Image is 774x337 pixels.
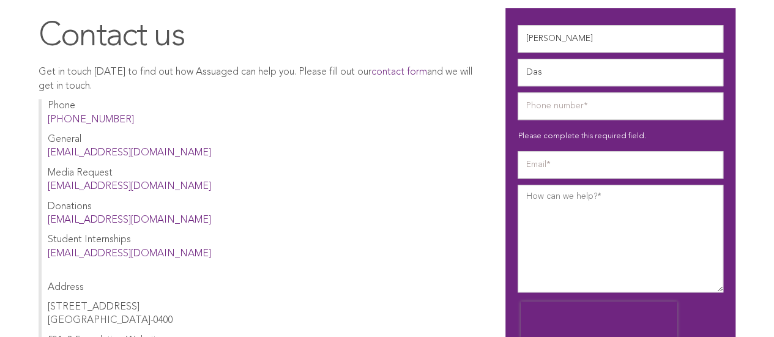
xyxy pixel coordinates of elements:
[48,133,482,160] p: General
[48,99,482,127] p: Phone
[518,59,723,86] input: Last Name*
[48,267,482,294] p: Address
[48,182,211,191] a: [EMAIL_ADDRESS][DOMAIN_NAME]
[48,200,482,228] p: Donations
[518,131,646,141] label: Please complete this required field.
[48,115,134,125] a: [PHONE_NUMBER]
[518,151,723,179] input: Email*
[518,25,723,53] input: First Name*
[48,233,482,261] p: Student Internships
[39,65,482,93] p: Get in touch [DATE] to find out how Assuaged can help you. Please fill out our and we will get in...
[48,300,482,328] p: [STREET_ADDRESS] [GEOGRAPHIC_DATA]-0400
[48,249,211,259] a: [EMAIL_ADDRESS][DOMAIN_NAME]
[713,278,774,337] iframe: Chat Widget
[48,166,482,194] p: Media Request
[48,215,211,225] a: [EMAIL_ADDRESS][DOMAIN_NAME]
[48,148,211,158] a: [EMAIL_ADDRESS][DOMAIN_NAME]
[371,67,427,77] a: contact form
[518,92,723,120] input: Phone number*
[39,17,482,57] h1: Contact us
